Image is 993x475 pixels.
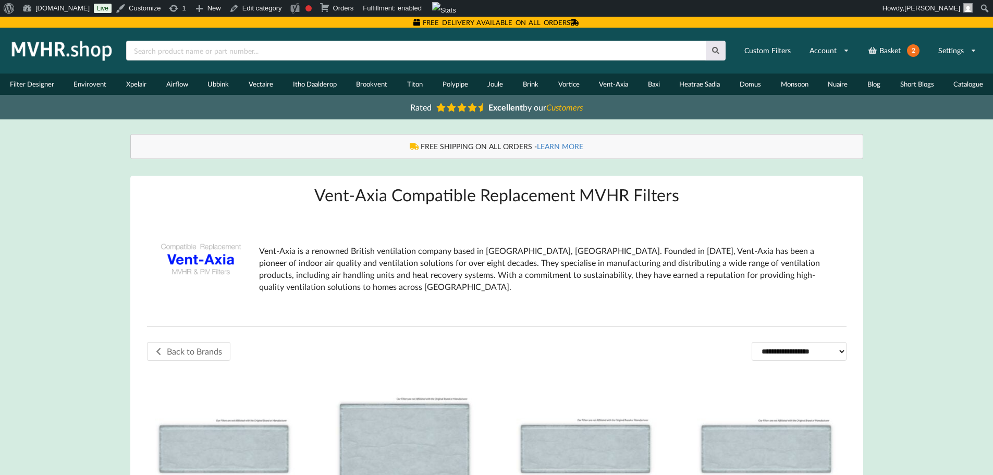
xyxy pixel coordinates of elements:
a: Polypipe [433,74,478,95]
a: Joule [477,74,513,95]
a: Account [803,41,856,60]
select: Shop order [752,342,847,360]
a: Itho Daalderop [283,74,347,95]
a: Custom Filters [738,41,798,60]
a: Airflow [156,74,198,95]
span: Fulfillment: enabled [363,4,422,12]
a: Vortice [548,74,590,95]
span: [PERSON_NAME] [904,4,960,12]
a: Titon [397,74,433,95]
a: Back to Brands [147,342,230,361]
input: Search product name or part number... [126,41,706,60]
a: Rated Excellentby ourCustomers [403,99,591,116]
a: Catalogue [943,74,993,95]
a: Vectaire [239,74,283,95]
a: Blog [857,74,890,95]
a: Xpelair [116,74,156,95]
img: mvhr.shop.png [7,38,117,64]
a: Nuaire [818,74,858,95]
a: Brink [513,74,548,95]
a: Settings [931,41,983,60]
a: LEARN MORE [537,142,583,151]
p: Vent-Axia is a renowned British ventilation company based in [GEOGRAPHIC_DATA], [GEOGRAPHIC_DATA]... [259,245,838,293]
a: Envirovent [64,74,117,95]
a: Live [94,4,112,13]
a: Vent-Axia [589,74,638,95]
b: Excellent [488,102,523,112]
h1: Vent-Axia Compatible Replacement MVHR Filters [147,184,847,205]
div: Needs improvement [305,5,312,11]
img: Views over 48 hours. Click for more Jetpack Stats. [432,2,456,19]
img: Vent-Axia-Compatible-Replacement-Filters.png [155,214,247,305]
div: FREE SHIPPING ON ALL ORDERS - [141,141,852,152]
a: Ubbink [198,74,239,95]
i: Customers [546,102,583,112]
a: Brookvent [346,74,397,95]
span: Rated [410,102,432,112]
a: Domus [730,74,771,95]
a: Heatrae Sadia [670,74,730,95]
a: Short Blogs [890,74,944,95]
span: by our [488,102,583,112]
a: Baxi [638,74,670,95]
span: 2 [907,44,920,57]
a: Basket2 [861,39,926,63]
a: Monsoon [771,74,818,95]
